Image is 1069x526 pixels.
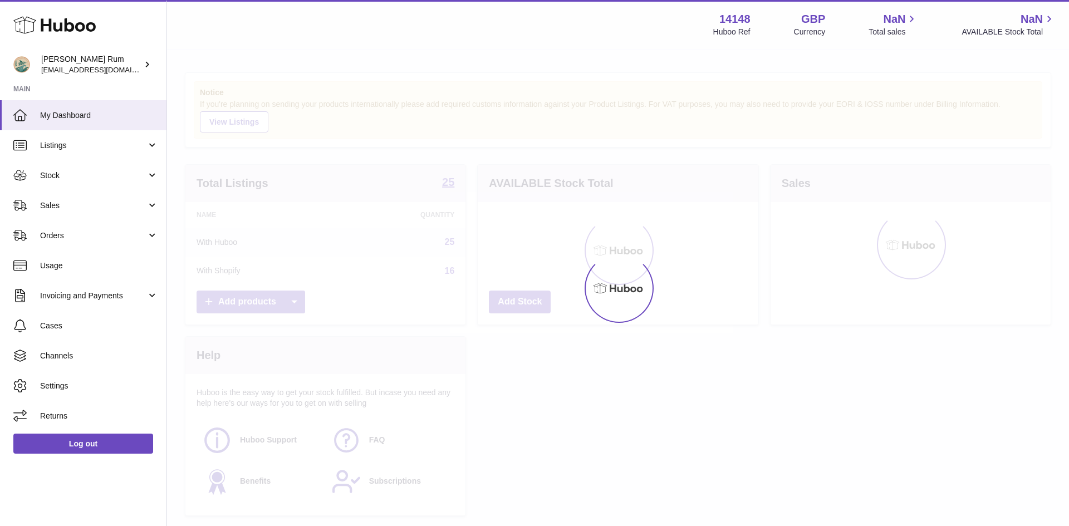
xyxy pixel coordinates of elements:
div: Currency [794,27,826,37]
span: Invoicing and Payments [40,291,146,301]
strong: 14148 [719,12,751,27]
img: mail@bartirum.wales [13,56,30,73]
div: Huboo Ref [713,27,751,37]
strong: GBP [801,12,825,27]
span: NaN [883,12,905,27]
span: My Dashboard [40,110,158,121]
span: Listings [40,140,146,151]
span: AVAILABLE Stock Total [962,27,1056,37]
span: Stock [40,170,146,181]
span: Cases [40,321,158,331]
a: Log out [13,434,153,454]
span: Channels [40,351,158,361]
span: Sales [40,200,146,211]
a: NaN Total sales [869,12,918,37]
span: [EMAIL_ADDRESS][DOMAIN_NAME] [41,65,164,74]
span: NaN [1021,12,1043,27]
span: Usage [40,260,158,271]
a: NaN AVAILABLE Stock Total [962,12,1056,37]
span: Orders [40,230,146,241]
div: [PERSON_NAME] Rum [41,54,141,75]
span: Total sales [869,27,918,37]
span: Settings [40,381,158,391]
span: Returns [40,411,158,421]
